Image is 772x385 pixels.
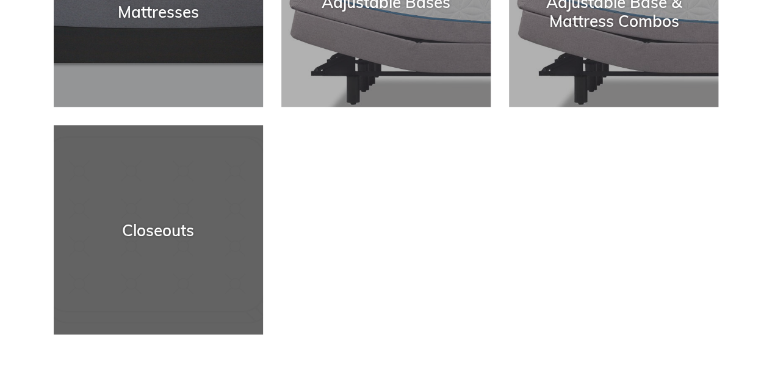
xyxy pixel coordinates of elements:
a: Closeouts [54,125,263,334]
div: Closeouts [54,220,263,239]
